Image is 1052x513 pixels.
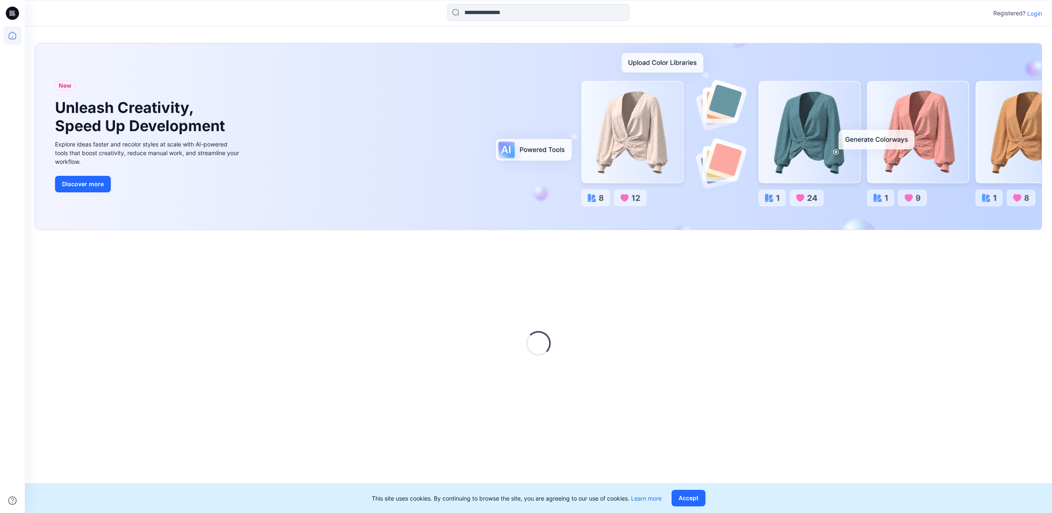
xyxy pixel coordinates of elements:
[55,99,229,134] h1: Unleash Creativity, Speed Up Development
[55,176,241,192] a: Discover more
[993,8,1026,18] p: Registered?
[672,490,705,506] button: Accept
[55,140,241,166] div: Explore ideas faster and recolor styles at scale with AI-powered tools that boost creativity, red...
[59,81,72,91] span: New
[631,495,662,502] a: Learn more
[1027,9,1042,18] p: Login
[55,176,111,192] button: Discover more
[372,494,662,503] p: This site uses cookies. By continuing to browse the site, you are agreeing to our use of cookies.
